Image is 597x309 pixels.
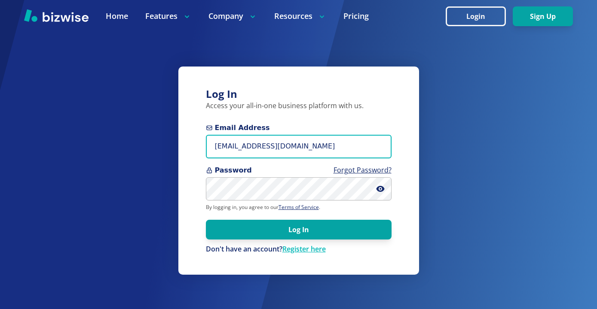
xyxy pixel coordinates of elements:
[206,135,392,158] input: you@example.com
[206,165,392,176] span: Password
[106,11,128,21] a: Home
[334,165,392,175] a: Forgot Password?
[446,12,513,21] a: Login
[145,11,191,21] p: Features
[206,123,392,133] span: Email Address
[279,203,319,211] a: Terms of Service
[282,244,326,254] a: Register here
[206,87,392,101] h3: Log In
[208,11,257,21] p: Company
[513,6,573,26] button: Sign Up
[206,245,392,254] p: Don't have an account?
[206,204,392,211] p: By logging in, you agree to our .
[24,9,89,22] img: Bizwise Logo
[274,11,326,21] p: Resources
[343,11,369,21] a: Pricing
[206,245,392,254] div: Don't have an account?Register here
[513,12,573,21] a: Sign Up
[206,101,392,111] p: Access your all-in-one business platform with us.
[206,220,392,239] button: Log In
[446,6,506,26] button: Login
